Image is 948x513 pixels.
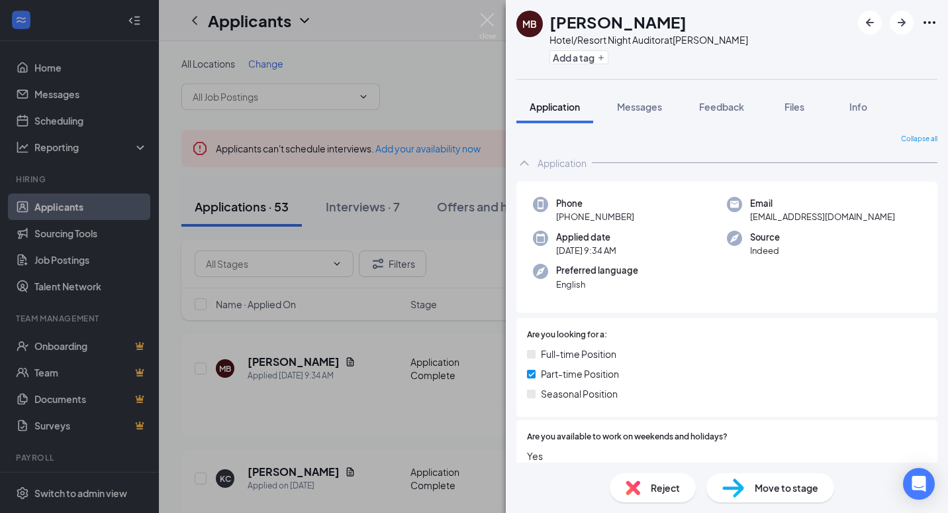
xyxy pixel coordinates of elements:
[538,156,587,170] div: Application
[522,17,537,30] div: MB
[750,210,895,223] span: [EMAIL_ADDRESS][DOMAIN_NAME]
[541,367,619,381] span: Part-time Position
[527,449,927,463] span: Yes
[527,329,607,341] span: Are you looking for a:
[549,50,608,64] button: PlusAdd a tag
[530,101,580,113] span: Application
[849,101,867,113] span: Info
[750,244,780,257] span: Indeed
[699,101,744,113] span: Feedback
[516,155,532,171] svg: ChevronUp
[549,11,687,33] h1: [PERSON_NAME]
[750,231,780,244] span: Source
[556,264,638,277] span: Preferred language
[597,54,605,62] svg: Plus
[556,210,634,223] span: [PHONE_NUMBER]
[617,101,662,113] span: Messages
[858,11,882,34] button: ArrowLeftNew
[527,431,728,443] span: Are you available to work on weekends and holidays?
[862,15,878,30] svg: ArrowLeftNew
[541,347,616,361] span: Full-time Position
[890,11,914,34] button: ArrowRight
[556,197,634,210] span: Phone
[903,468,935,500] div: Open Intercom Messenger
[556,231,616,244] span: Applied date
[784,101,804,113] span: Files
[922,15,937,30] svg: Ellipses
[755,481,818,495] span: Move to stage
[651,481,680,495] span: Reject
[541,386,618,401] span: Seasonal Position
[549,33,748,46] div: Hotel/Resort Night Auditor at [PERSON_NAME]
[556,244,616,257] span: [DATE] 9:34 AM
[750,197,895,210] span: Email
[901,134,937,144] span: Collapse all
[556,278,638,291] span: English
[894,15,910,30] svg: ArrowRight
